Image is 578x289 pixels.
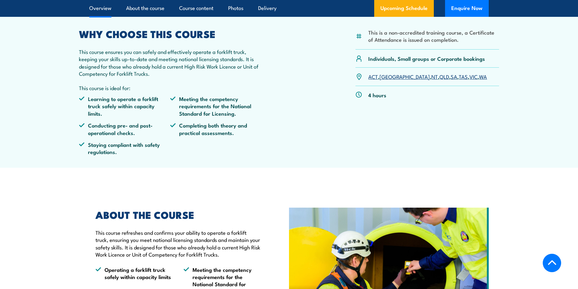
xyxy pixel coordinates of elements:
p: This course ensures you can safely and effectively operate a forklift truck, keeping your skills ... [79,48,261,77]
li: Completing both theory and practical assessments. [170,122,261,136]
h2: WHY CHOOSE THIS COURSE [79,29,261,38]
p: Individuals, Small groups or Corporate bookings [368,55,485,62]
a: WA [479,73,487,80]
p: This course is ideal for: [79,84,261,91]
p: , , , , , , , [368,73,487,80]
p: This course refreshes and confirms your ability to operate a forklift truck, ensuring you meet na... [96,229,260,258]
li: Staying compliant with safety regulations. [79,141,170,156]
a: TAS [459,73,468,80]
a: [GEOGRAPHIC_DATA] [380,73,430,80]
a: ACT [368,73,378,80]
a: NT [431,73,438,80]
a: VIC [469,73,478,80]
li: Conducting pre- and post-operational checks. [79,122,170,136]
h2: ABOUT THE COURSE [96,210,260,219]
a: QLD [439,73,449,80]
a: SA [451,73,457,80]
li: This is a non-accredited training course, a Certificate of Attendance is issued on completion. [368,29,499,43]
li: Learning to operate a forklift truck safely within capacity limits. [79,95,170,117]
p: 4 hours [368,91,386,99]
li: Meeting the competency requirements for the National Standard for Licensing. [170,95,261,117]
